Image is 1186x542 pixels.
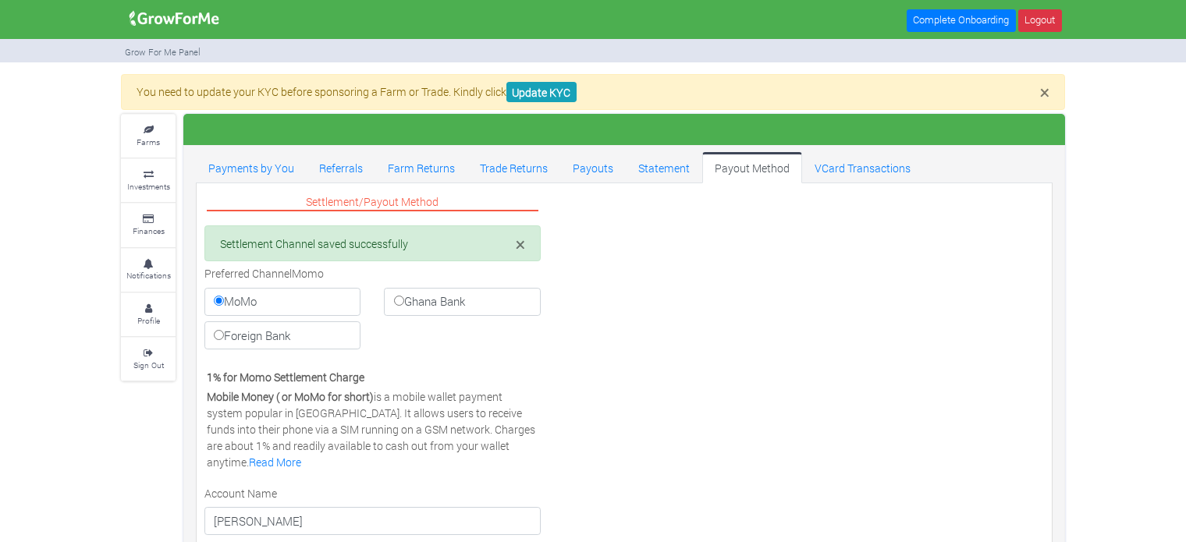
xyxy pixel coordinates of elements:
[204,485,277,501] label: Account Name
[702,152,802,183] a: Payout Method
[193,265,552,355] div: Momo
[802,152,923,183] a: VCard Transactions
[121,204,176,246] a: Finances
[121,338,176,381] a: Sign Out
[133,225,165,236] small: Finances
[126,270,171,281] small: Notifications
[907,9,1016,32] a: Complete Onboarding
[125,46,201,58] small: Grow For Me Panel
[121,249,176,292] a: Notifications
[137,83,1049,100] p: You need to update your KYC before sponsoring a Farm or Trade. Kindly click
[196,152,307,183] a: Payments by You
[506,82,577,103] a: Update KYC
[384,288,540,316] label: Ghana Bank
[124,3,225,34] img: growforme image
[207,193,538,211] p: Settlement/Payout Method
[516,236,525,253] button: Close
[626,152,702,183] a: Statement
[467,152,560,183] a: Trade Returns
[516,232,525,256] span: ×
[375,152,467,183] a: Farm Returns
[1018,9,1062,32] a: Logout
[137,136,160,147] small: Farms
[204,265,292,282] label: Preferred Channel
[133,360,164,370] small: Sign Out
[137,315,160,326] small: Profile
[394,296,404,306] input: Ghana Bank
[127,181,170,192] small: Investments
[204,225,541,261] div: Settlement Channel saved successfully
[1040,80,1049,104] span: ×
[204,288,360,316] label: MoMo
[1040,83,1049,101] button: Close
[560,152,626,183] a: Payouts
[214,296,224,306] input: MoMo
[121,115,176,158] a: Farms
[207,389,374,404] b: Mobile Money ( or MoMo for short)
[214,330,224,340] input: Foreign Bank
[121,293,176,336] a: Profile
[307,152,375,183] a: Referrals
[121,159,176,202] a: Investments
[207,370,364,384] b: 1% for Momo Settlement Charge
[207,388,538,471] p: is a mobile wallet payment system popular in [GEOGRAPHIC_DATA]. It allows users to receive funds ...
[249,455,301,469] a: Read More
[204,321,360,349] label: Foreign Bank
